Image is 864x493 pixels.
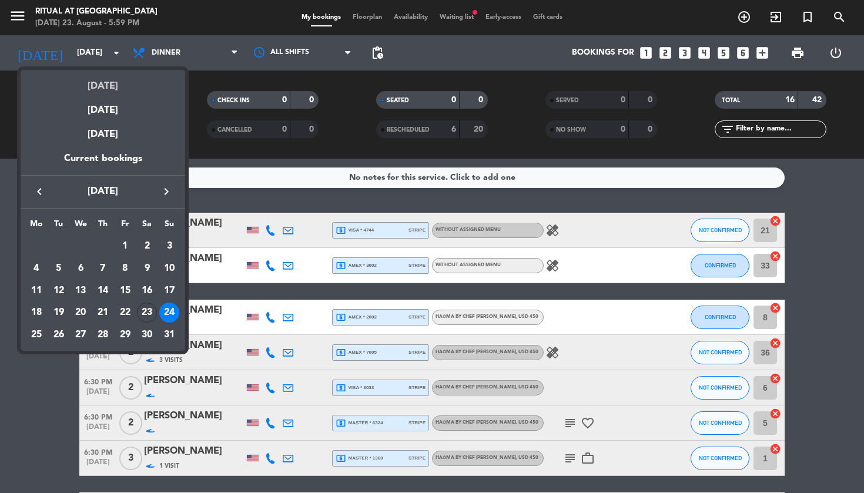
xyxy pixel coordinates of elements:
td: AUG [25,235,114,257]
span: [DATE] [50,184,156,199]
td: August 4, 2025 [25,257,48,280]
div: 31 [159,325,179,345]
td: August 16, 2025 [136,280,159,302]
div: 11 [26,281,46,301]
td: August 14, 2025 [92,280,114,302]
div: 6 [71,259,91,279]
div: 21 [93,303,113,323]
div: 24 [159,303,179,323]
div: 2 [137,236,157,256]
td: August 18, 2025 [25,301,48,324]
td: August 22, 2025 [114,301,136,324]
td: August 12, 2025 [48,280,70,302]
i: keyboard_arrow_left [32,185,46,199]
div: Current bookings [21,151,185,175]
div: 30 [137,325,157,345]
div: 19 [49,303,69,323]
td: August 2, 2025 [136,235,159,257]
div: 15 [115,281,135,301]
th: Thursday [92,217,114,236]
button: keyboard_arrow_right [156,184,177,199]
td: August 30, 2025 [136,324,159,346]
div: 23 [137,303,157,323]
td: August 27, 2025 [69,324,92,346]
div: 13 [71,281,91,301]
td: August 1, 2025 [114,235,136,257]
td: August 17, 2025 [158,280,180,302]
button: keyboard_arrow_left [29,184,50,199]
div: 14 [93,281,113,301]
td: August 7, 2025 [92,257,114,280]
td: August 5, 2025 [48,257,70,280]
div: 5 [49,259,69,279]
td: August 9, 2025 [136,257,159,280]
td: August 29, 2025 [114,324,136,346]
div: 17 [159,281,179,301]
div: 10 [159,259,179,279]
div: 28 [93,325,113,345]
div: [DATE] [21,94,185,118]
td: August 6, 2025 [69,257,92,280]
td: August 20, 2025 [69,301,92,324]
div: 16 [137,281,157,301]
th: Friday [114,217,136,236]
td: August 23, 2025 [136,301,159,324]
div: 27 [71,325,91,345]
td: August 15, 2025 [114,280,136,302]
div: 29 [115,325,135,345]
div: 8 [115,259,135,279]
div: 20 [71,303,91,323]
td: August 31, 2025 [158,324,180,346]
div: 25 [26,325,46,345]
div: 9 [137,259,157,279]
div: 1 [115,236,135,256]
td: August 3, 2025 [158,235,180,257]
th: Monday [25,217,48,236]
th: Saturday [136,217,159,236]
div: 22 [115,303,135,323]
i: keyboard_arrow_right [159,185,173,199]
td: August 10, 2025 [158,257,180,280]
td: August 13, 2025 [69,280,92,302]
div: [DATE] [21,118,185,151]
div: 18 [26,303,46,323]
td: August 28, 2025 [92,324,114,346]
td: August 25, 2025 [25,324,48,346]
td: August 26, 2025 [48,324,70,346]
th: Tuesday [48,217,70,236]
td: August 11, 2025 [25,280,48,302]
div: 4 [26,259,46,279]
div: 7 [93,259,113,279]
div: [DATE] [21,70,185,94]
td: August 8, 2025 [114,257,136,280]
td: August 19, 2025 [48,301,70,324]
div: 26 [49,325,69,345]
th: Wednesday [69,217,92,236]
td: August 21, 2025 [92,301,114,324]
td: August 24, 2025 [158,301,180,324]
div: 12 [49,281,69,301]
th: Sunday [158,217,180,236]
div: 3 [159,236,179,256]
